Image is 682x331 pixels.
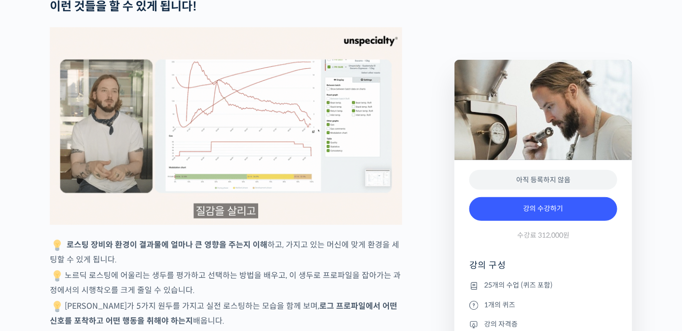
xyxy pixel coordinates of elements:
[469,259,617,279] h4: 강의 구성
[152,264,164,272] span: 설정
[469,170,617,190] div: 아직 등록하지 않음
[51,240,63,251] img: 💡
[127,249,189,274] a: 설정
[51,270,63,282] img: 💡
[90,264,102,272] span: 대화
[50,299,402,328] p: [PERSON_NAME]가 5가지 원두를 가지고 실전 로스팅하는 모습을 함께 보며, 배웁니다.
[50,238,402,266] p: 하고, 가지고 있는 머신에 맞게 환경을 세팅할 수 있게 됩니다.
[67,240,267,250] strong: 로스팅 장비와 환경이 결과물에 얼마나 큰 영향을 주는지 이해
[469,299,617,311] li: 1개의 퀴즈
[65,249,127,274] a: 대화
[31,264,37,272] span: 홈
[51,301,63,313] img: 💡
[469,197,617,221] a: 강의 수강하기
[469,280,617,291] li: 25개의 수업 (퀴즈 포함)
[50,269,402,297] p: 노르딕 로스팅에 어울리는 생두를 평가하고 선택하는 방법을 배우고, 이 생두로 프로파일을 잡아가는 과정에서의 시행착오를 크게 줄일 수 있습니다.
[517,231,569,240] span: 수강료 312,000원
[3,249,65,274] a: 홈
[469,318,617,330] li: 강의 자격증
